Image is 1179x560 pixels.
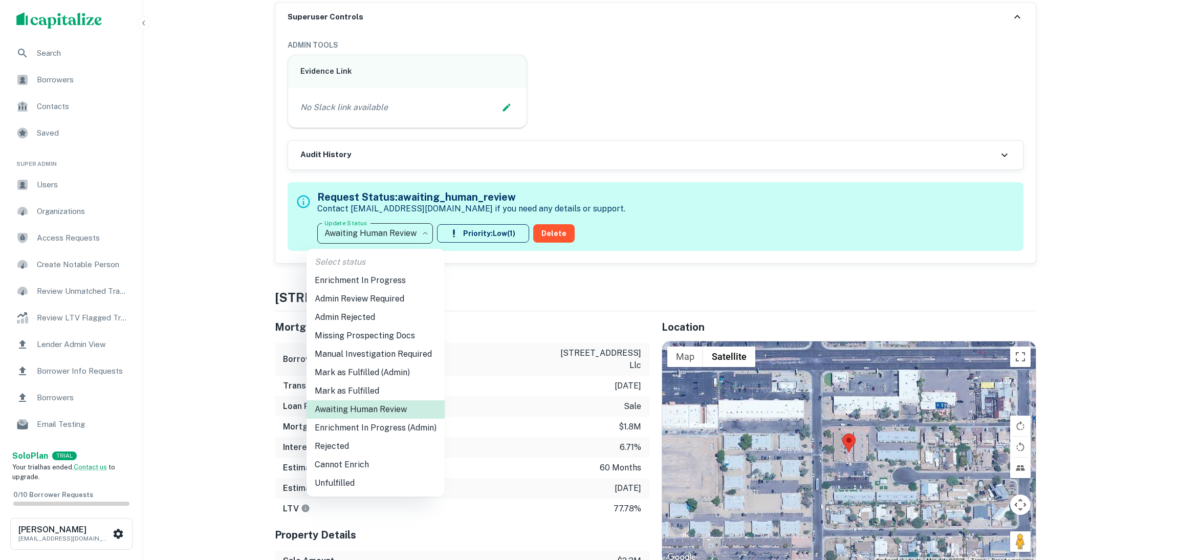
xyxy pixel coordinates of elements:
[307,290,445,308] li: Admin Review Required
[307,456,445,474] li: Cannot Enrich
[307,474,445,492] li: Unfulfilled
[307,345,445,363] li: Manual Investigation Required
[307,271,445,290] li: Enrichment In Progress
[307,437,445,456] li: Rejected
[307,363,445,382] li: Mark as Fulfilled (Admin)
[307,308,445,327] li: Admin Rejected
[307,419,445,437] li: Enrichment In Progress (Admin)
[307,327,445,345] li: Missing Prospecting Docs
[307,382,445,400] li: Mark as Fulfilled
[307,400,445,419] li: Awaiting Human Review
[1128,478,1179,527] iframe: Chat Widget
